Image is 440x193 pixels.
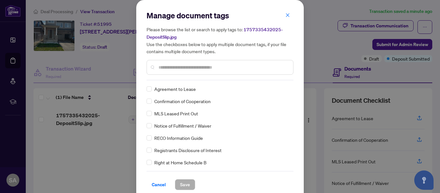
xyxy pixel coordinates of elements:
[147,179,171,190] button: Cancel
[285,13,290,17] span: close
[152,179,166,190] span: Cancel
[147,10,293,21] h2: Manage document tags
[175,179,195,190] button: Save
[154,134,203,141] span: RECO Information Guide
[154,98,211,105] span: Confirmation of Cooperation
[414,170,434,190] button: Open asap
[154,85,196,92] span: Agreement to Lease
[154,159,206,166] span: Right at Home Schedule B
[154,122,211,129] span: Notice of Fulfillment / Waiver
[154,147,222,154] span: Registrants Disclosure of Interest
[147,26,293,55] h5: Please browse the list or search to apply tags to: Use the checkboxes below to apply multiple doc...
[154,110,198,117] span: MLS Leased Print Out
